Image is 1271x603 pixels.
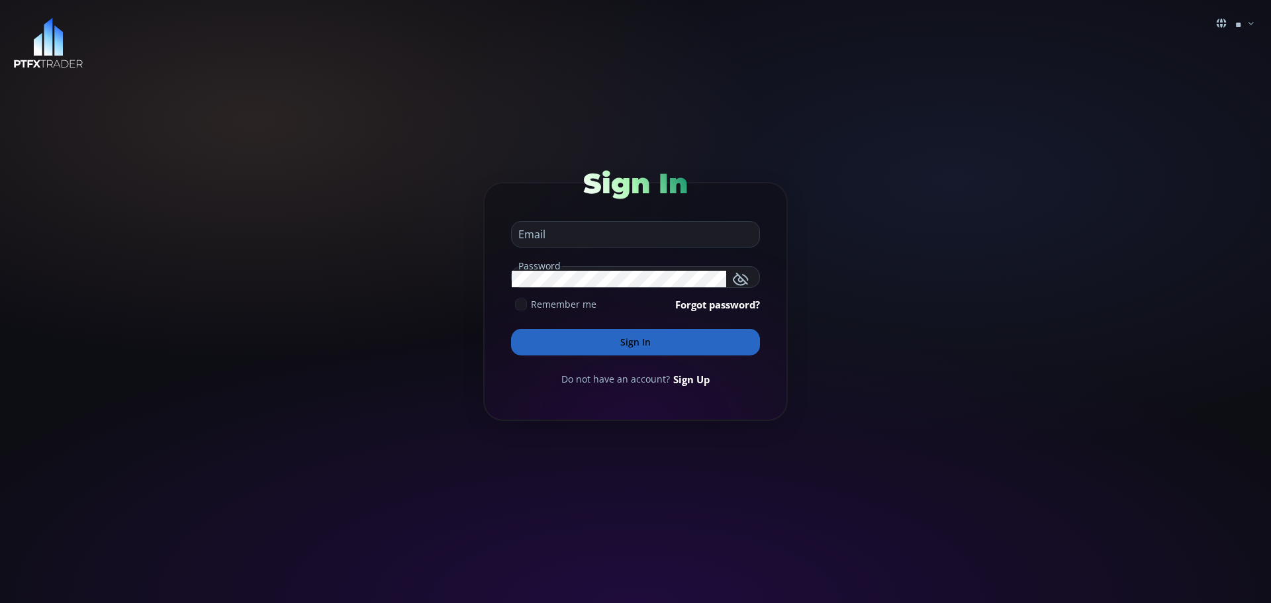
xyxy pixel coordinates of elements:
a: Sign Up [673,372,710,387]
span: Remember me [531,297,596,311]
button: Sign In [511,329,760,355]
img: LOGO [13,18,83,69]
a: Forgot password? [675,297,760,312]
div: Do not have an account? [511,372,760,387]
span: Sign In [583,166,688,201]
